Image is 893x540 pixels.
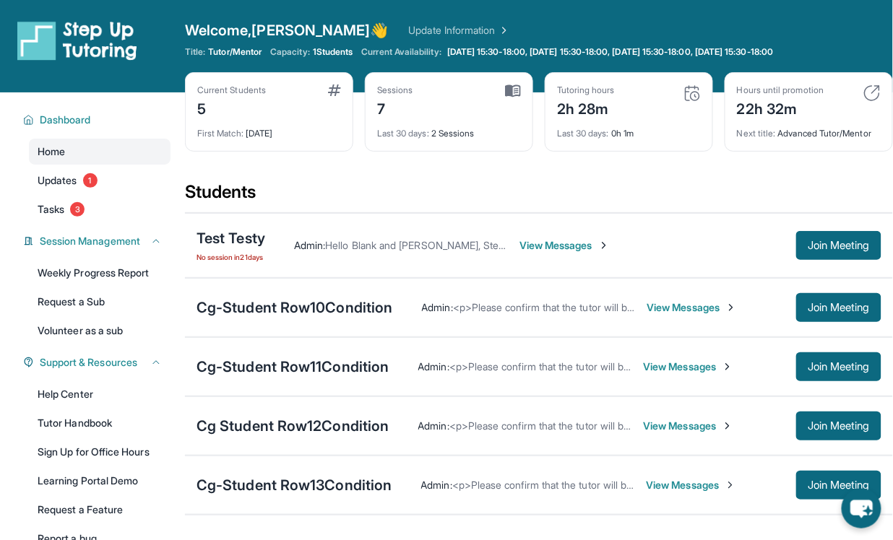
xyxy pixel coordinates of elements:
a: Home [29,139,171,165]
div: Test Testy [197,228,265,248]
span: Last 30 days : [377,128,429,139]
a: Request a Sub [29,289,171,315]
span: Admin : [421,479,452,491]
span: Tasks [38,202,64,217]
button: Join Meeting [796,471,881,500]
div: 0h 1m [557,119,701,139]
span: Join Meeting [808,481,870,489]
img: card [683,84,701,102]
button: Join Meeting [796,352,881,381]
a: [DATE] 15:30-18:00, [DATE] 15:30-18:00, [DATE] 15:30-18:00, [DATE] 15:30-18:00 [444,46,776,58]
img: card [863,84,881,102]
a: Update Information [409,23,510,38]
a: Sign Up for Office Hours [29,439,171,465]
img: Chevron Right [496,23,510,38]
span: Updates [38,173,77,188]
img: Chevron-Right [725,302,737,313]
span: Join Meeting [808,241,870,250]
a: Help Center [29,381,171,407]
a: Weekly Progress Report [29,260,171,286]
div: 2 Sessions [377,119,521,139]
div: Sessions [377,84,413,96]
button: Session Management [34,234,162,248]
span: Admin : [418,360,449,373]
img: Chevron-Right [722,361,733,373]
span: Join Meeting [808,362,870,371]
span: View Messages [644,419,734,433]
a: Tasks3 [29,196,171,222]
span: Home [38,144,65,159]
span: 1 [83,173,98,188]
span: Next title : [737,128,776,139]
button: Join Meeting [796,231,881,260]
div: Advanced Tutor/Mentor [737,119,881,139]
div: 7 [377,96,413,119]
img: logo [17,20,137,61]
img: Chevron-Right [598,240,610,251]
div: 22h 32m [737,96,824,119]
span: Admin : [418,419,449,432]
div: 5 [197,96,266,119]
span: Last 30 days : [557,128,609,139]
div: Current Students [197,84,266,96]
span: Dashboard [40,113,91,127]
div: Students [185,180,893,212]
span: No session in 21 days [197,251,265,263]
span: View Messages [644,360,734,374]
button: Support & Resources [34,355,162,370]
span: Capacity: [270,46,310,58]
div: Cg-Student Row13Condition [197,475,392,495]
span: Title: [185,46,205,58]
img: card [505,84,521,97]
div: Cg Student Row12Condition [197,416,389,436]
span: 1 Students [313,46,353,58]
span: Session Management [40,234,140,248]
img: Chevron-Right [722,420,733,432]
span: Join Meeting [808,303,870,312]
div: [DATE] [197,119,341,139]
span: Admin : [422,301,453,313]
div: Cg-Student Row11Condition [197,357,389,377]
span: Tutor/Mentor [208,46,262,58]
button: Join Meeting [796,293,881,322]
span: First Match : [197,128,243,139]
span: View Messages [647,300,738,315]
div: Cg-Student Row10Condition [197,297,393,318]
div: Tutoring hours [557,84,615,96]
span: [DATE] 15:30-18:00, [DATE] 15:30-18:00, [DATE] 15:30-18:00, [DATE] 15:30-18:00 [447,46,773,58]
a: Volunteer as a sub [29,318,171,344]
img: Chevron-Right [725,479,736,491]
span: 3 [70,202,85,217]
div: Hours until promotion [737,84,824,96]
button: Dashboard [34,113,162,127]
a: Request a Feature [29,497,171,523]
span: Admin : [294,239,325,251]
span: Current Availability: [362,46,441,58]
span: Join Meeting [808,422,870,430]
div: 2h 28m [557,96,615,119]
a: Learning Portal Demo [29,468,171,494]
span: Support & Resources [40,355,137,370]
span: Welcome, [PERSON_NAME] 👋 [185,20,389,40]
button: chat-button [842,489,881,528]
button: Join Meeting [796,411,881,440]
span: View Messages [519,238,610,253]
span: View Messages [647,478,737,492]
a: Updates1 [29,167,171,193]
img: card [328,84,341,96]
a: Tutor Handbook [29,410,171,436]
